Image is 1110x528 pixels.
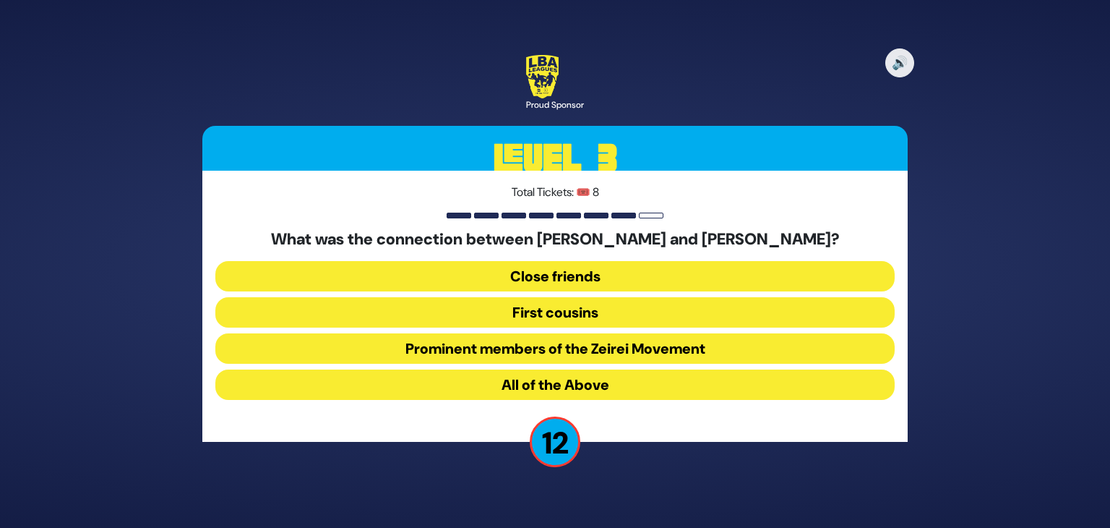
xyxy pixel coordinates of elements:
[202,126,908,191] h3: Level 3
[215,184,895,201] p: Total Tickets: 🎟️ 8
[215,333,895,364] button: Prominent members of the Zeirei Movement
[215,261,895,291] button: Close friends
[530,417,580,467] p: 12
[885,48,914,77] button: 🔊
[215,297,895,328] button: First cousins
[526,98,584,111] div: Proud Sponsor
[215,230,895,249] h5: What was the connection between [PERSON_NAME] and [PERSON_NAME]?
[526,55,559,98] img: LBA
[215,370,895,400] button: All of the Above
